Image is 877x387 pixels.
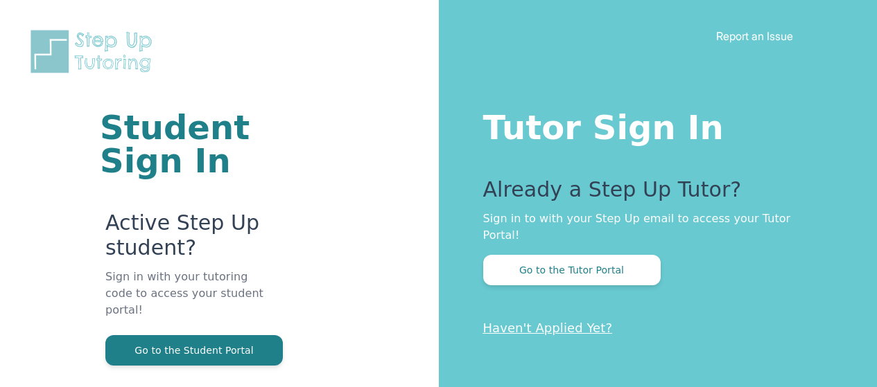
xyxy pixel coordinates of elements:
button: Go to the Tutor Portal [483,255,661,285]
p: Sign in to with your Step Up email to access your Tutor Portal! [483,210,822,244]
a: Haven't Applied Yet? [483,321,613,335]
img: Step Up Tutoring horizontal logo [28,28,161,75]
a: Report an Issue [716,29,793,43]
h1: Tutor Sign In [483,105,822,144]
a: Go to the Tutor Portal [483,263,661,276]
p: Active Step Up student? [105,210,272,269]
a: Go to the Student Portal [105,343,283,357]
button: Go to the Student Portal [105,335,283,366]
p: Already a Step Up Tutor? [483,177,822,210]
p: Sign in with your tutoring code to access your student portal! [105,269,272,335]
h1: Student Sign In [100,111,272,177]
